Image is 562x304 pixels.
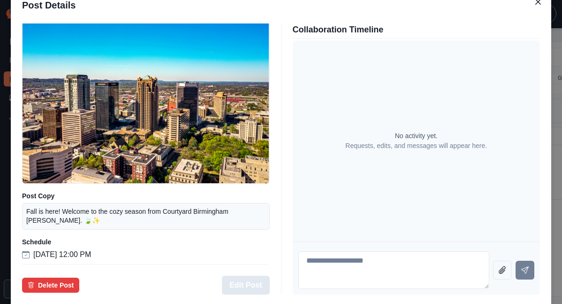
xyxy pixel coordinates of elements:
p: Collaboration Timeline [293,23,540,36]
p: Fall is here! Welcome to the cozy season from Courtyard Birmingham [PERSON_NAME]. 🍃✨ [26,207,266,226]
p: Schedule [22,237,270,247]
p: No activity yet. [395,131,438,141]
button: Attach file [493,261,512,280]
button: Delete Post [22,278,79,293]
button: Send message [516,261,534,280]
button: Edit Post [222,276,269,295]
img: oaziontv3xb0hopsavge [23,19,269,184]
p: Requests, edits, and messages will appear here. [345,141,487,151]
p: Post Copy [22,191,270,201]
p: [DATE] 12:00 PM [33,249,91,260]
